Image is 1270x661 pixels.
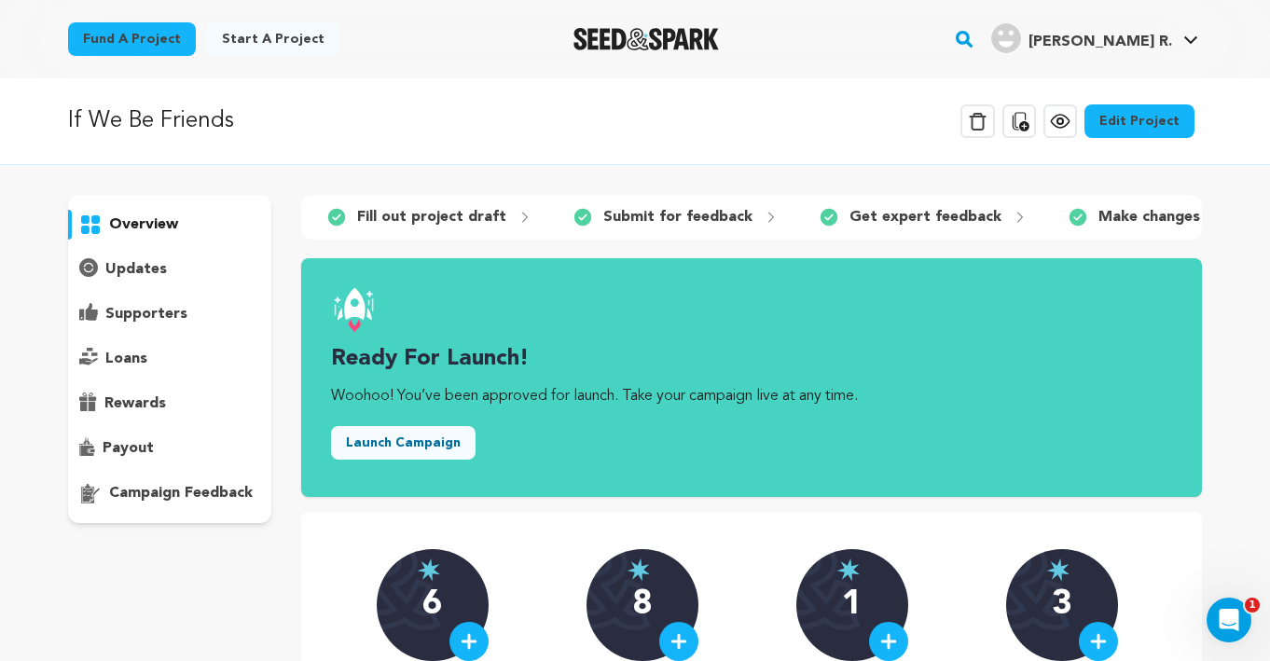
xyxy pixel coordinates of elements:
[68,389,271,419] button: rewards
[103,437,154,460] p: payout
[1207,598,1251,642] iframe: Intercom live chat
[68,210,271,240] button: overview
[1090,633,1107,650] img: plus.svg
[68,434,271,463] button: payout
[1245,598,1260,613] span: 1
[461,633,477,650] img: plus.svg
[68,478,271,508] button: campaign feedback
[357,206,506,228] p: Fill out project draft
[331,426,476,460] button: Launch Campaign
[68,299,271,329] button: supporters
[1098,206,1200,228] p: Make changes
[842,586,862,624] p: 1
[105,348,147,370] p: loans
[331,344,1172,374] h3: Ready for launch!
[849,206,1001,228] p: Get expert feedback
[105,303,187,325] p: supporters
[109,482,253,504] p: campaign feedback
[105,258,167,281] p: updates
[1028,34,1172,49] span: [PERSON_NAME] R.
[880,633,897,650] img: plus.svg
[68,104,234,138] p: If We Be Friends
[987,20,1202,59] span: Alspach R.'s Profile
[68,344,271,374] button: loans
[603,206,752,228] p: Submit for feedback
[632,586,652,624] p: 8
[68,22,196,56] a: Fund a project
[422,586,442,624] p: 6
[331,288,376,333] img: launch.svg
[104,392,166,415] p: rewards
[1052,586,1071,624] p: 3
[1084,104,1194,138] a: Edit Project
[207,22,339,56] a: Start a project
[68,255,271,284] button: updates
[331,385,1172,407] p: Woohoo! You’ve been approved for launch. Take your campaign live at any time.
[991,23,1021,53] img: user.png
[573,28,720,50] img: Seed&Spark Logo Dark Mode
[987,20,1202,53] a: Alspach R.'s Profile
[670,633,687,650] img: plus.svg
[991,23,1172,53] div: Alspach R.'s Profile
[573,28,720,50] a: Seed&Spark Homepage
[109,213,178,236] p: overview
